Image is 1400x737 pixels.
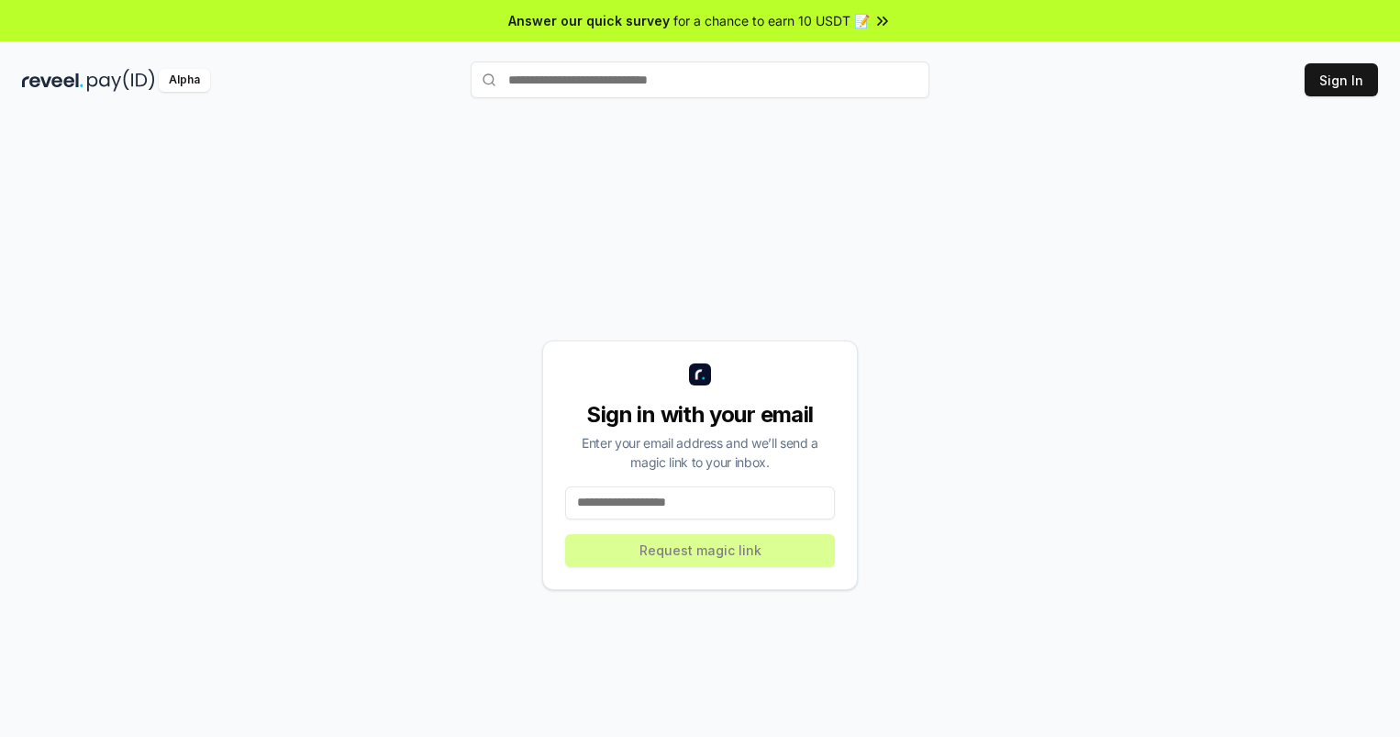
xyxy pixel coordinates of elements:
img: logo_small [689,363,711,385]
button: Sign In [1305,63,1378,96]
img: reveel_dark [22,69,83,92]
span: Answer our quick survey [508,11,670,30]
img: pay_id [87,69,155,92]
span: for a chance to earn 10 USDT 📝 [673,11,870,30]
div: Enter your email address and we’ll send a magic link to your inbox. [565,433,835,472]
div: Alpha [159,69,210,92]
div: Sign in with your email [565,400,835,430]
